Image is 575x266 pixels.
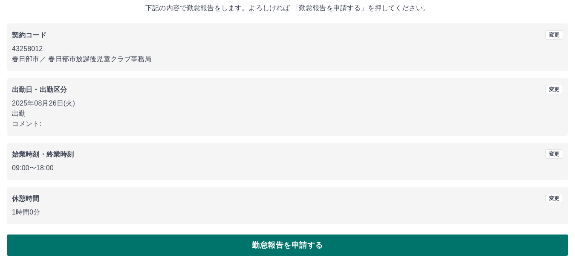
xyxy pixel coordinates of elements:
[12,207,563,217] p: 1時間0分
[12,86,67,93] b: 出勤日・出勤区分
[545,149,563,159] button: 変更
[545,30,563,40] button: 変更
[7,235,568,256] button: 勤怠報告を申請する
[7,3,568,13] p: 下記の内容で勤怠報告をします。よろしければ 「勤怠報告を申請する」を押してください。
[12,151,74,158] b: 始業時刻・終業時刻
[12,119,563,129] p: コメント:
[12,44,563,54] p: 43258012
[12,163,563,173] p: 09:00 〜 18:00
[545,85,563,94] button: 変更
[545,194,563,203] button: 変更
[12,195,40,202] b: 休憩時間
[12,109,563,119] p: 出勤
[12,98,563,109] p: 2025年08月26日(火)
[12,31,46,39] b: 契約コード
[12,54,563,64] p: 春日部市 ／ 春日部市放課後児童クラブ事務局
